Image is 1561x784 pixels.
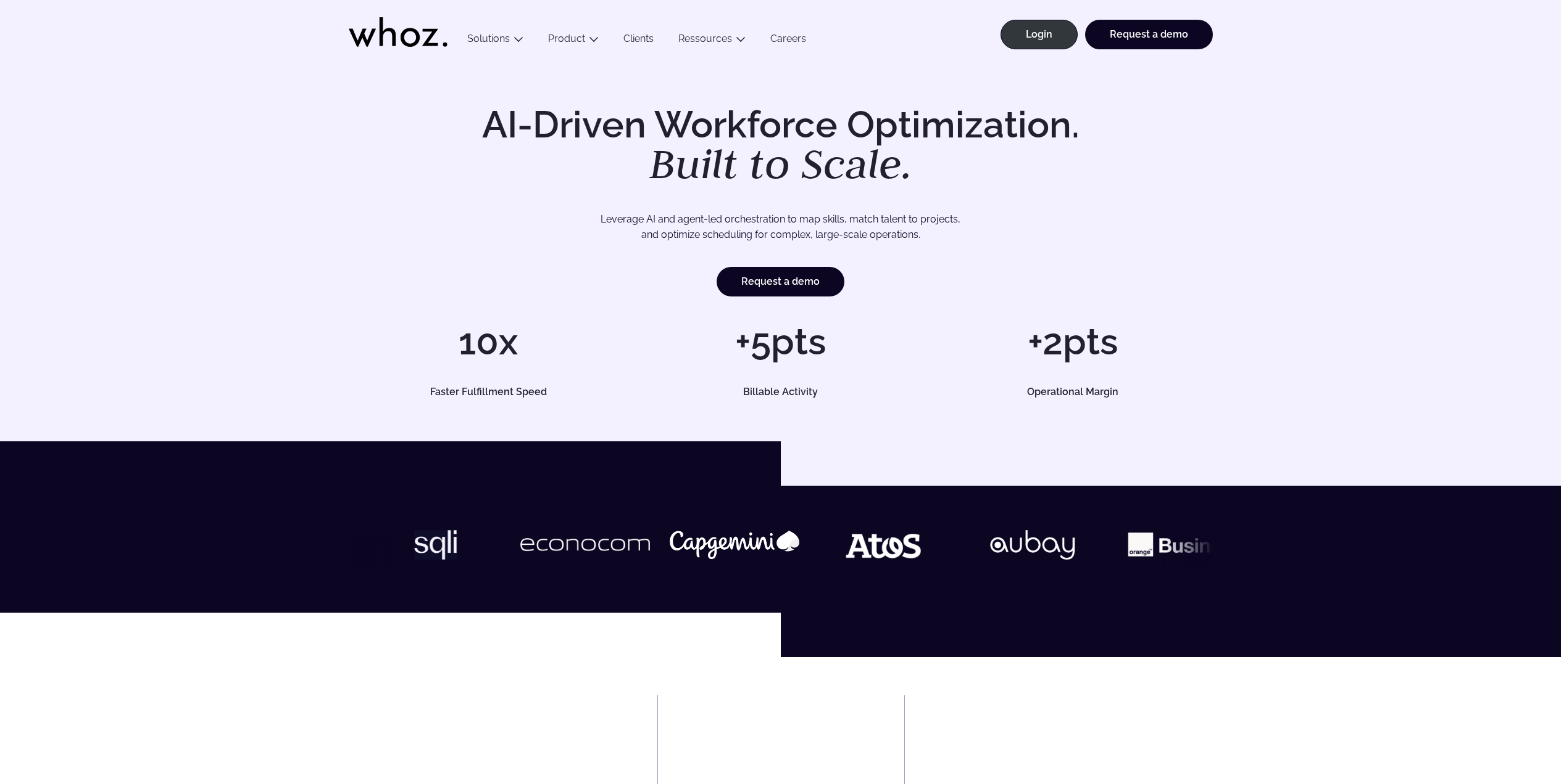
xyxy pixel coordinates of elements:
button: Product [536,33,611,49]
a: Login [1001,20,1078,49]
h5: Faster Fulfillment Speed [362,387,614,397]
a: Careers [758,33,818,49]
h5: Operational Margin [947,387,1199,397]
p: Leverage AI and agent-led orchestration to map skills, match talent to projects, and optimize sch... [392,211,1170,243]
h1: AI-Driven Workforce Optimization. [465,106,1097,185]
a: Ressources [678,33,732,44]
a: Request a demo [717,267,844,296]
em: Built to Scale. [649,136,912,190]
h1: +5pts [641,323,920,360]
h5: Billable Activity [655,387,907,397]
a: Product [548,33,585,44]
button: Solutions [455,33,536,49]
button: Ressources [666,33,758,49]
a: Request a demo [1085,20,1213,49]
a: Clients [611,33,666,49]
h1: +2pts [933,323,1212,360]
h1: 10x [349,323,628,360]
